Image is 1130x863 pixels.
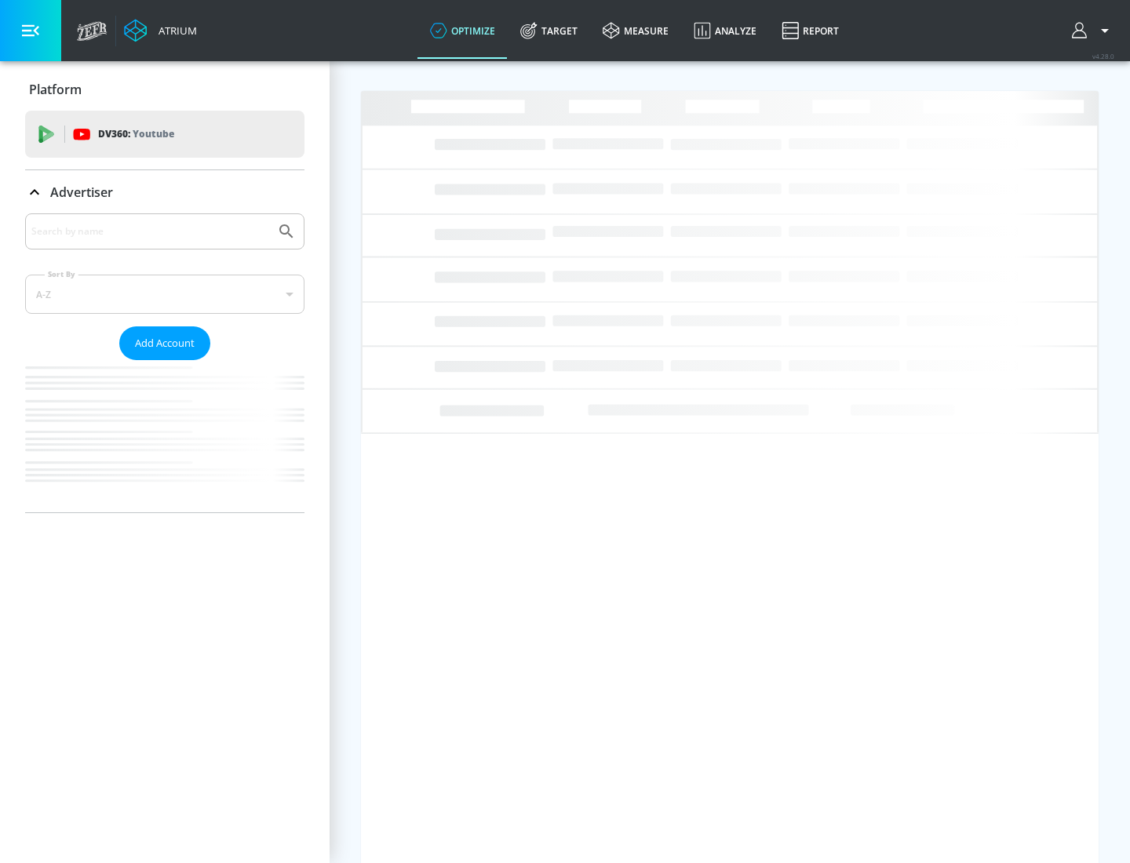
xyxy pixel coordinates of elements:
div: Platform [25,67,304,111]
a: Target [508,2,590,59]
a: Atrium [124,19,197,42]
div: DV360: Youtube [25,111,304,158]
a: measure [590,2,681,59]
a: optimize [417,2,508,59]
div: A-Z [25,275,304,314]
label: Sort By [45,269,78,279]
p: Youtube [133,126,174,142]
div: Advertiser [25,213,304,512]
span: v 4.28.0 [1092,52,1114,60]
span: Add Account [135,334,195,352]
p: DV360: [98,126,174,143]
input: Search by name [31,221,269,242]
button: Add Account [119,326,210,360]
a: Analyze [681,2,769,59]
p: Advertiser [50,184,113,201]
nav: list of Advertiser [25,360,304,512]
a: Report [769,2,851,59]
div: Atrium [152,24,197,38]
div: Advertiser [25,170,304,214]
p: Platform [29,81,82,98]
